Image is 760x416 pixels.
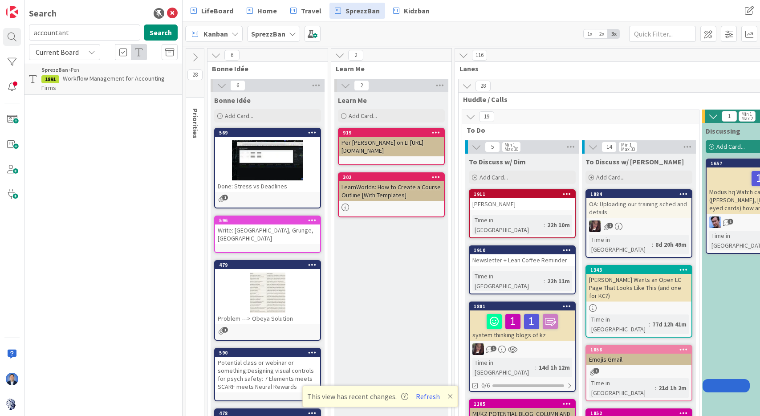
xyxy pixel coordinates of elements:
[601,142,617,152] span: 14
[586,220,691,232] div: TD
[6,398,18,410] img: avatar
[41,74,165,92] span: Workflow Management for Accounting Firms
[219,217,320,224] div: 596
[215,261,320,324] div: 479Problem ---> Obeya Solution
[241,3,282,19] a: Home
[586,198,691,218] div: OA: Uploading our training sched and details
[709,216,721,228] img: JB
[585,345,692,401] a: 1858Emojis GmailTime in [GEOGRAPHIC_DATA]:21d 1h 2m
[388,3,435,19] a: Kidzban
[474,303,575,310] div: 1881
[338,172,445,217] a: 302LearnWorlds: How to Create a Course Outline [With Templates]
[187,69,203,80] span: 28
[343,174,444,180] div: 302
[472,271,544,291] div: Time in [GEOGRAPHIC_DATA]
[656,383,689,393] div: 21d 1h 2m
[655,383,656,393] span: :
[215,349,320,392] div: 590Potential class or webinar or something:Designing visual controls for psych safety: 7 Elements...
[590,347,691,353] div: 1858
[535,363,536,372] span: :
[474,191,575,197] div: 1911
[41,66,178,74] div: Pen
[470,254,575,266] div: Newsletter + Lean Coffee Reminder
[589,235,652,254] div: Time in [GEOGRAPHIC_DATA]
[476,81,491,91] span: 28
[203,29,228,39] span: Kanban
[307,391,408,402] span: This view has recent changes.
[584,29,596,38] span: 1x
[485,142,500,152] span: 5
[404,5,430,16] span: Kidzban
[336,64,440,73] span: Learn Me
[24,64,182,95] a: SprezzBan ›Pen1891Workflow Management for Accounting Firms
[479,111,494,122] span: 19
[201,5,233,16] span: LifeBoard
[215,349,320,357] div: 590
[469,189,576,238] a: 1911[PERSON_NAME]Time in [GEOGRAPHIC_DATA]:22h 10m
[621,147,635,151] div: Max 30
[586,266,691,274] div: 1343
[338,128,445,165] a: 919Per [PERSON_NAME] on LI [URL][DOMAIN_NAME]
[716,143,745,151] span: Add Card...
[722,111,737,122] span: 1
[469,157,526,166] span: To Discuss w/ Dim
[214,216,321,253] a: 596Write: [GEOGRAPHIC_DATA], Grunge, [GEOGRAPHIC_DATA]
[185,3,239,19] a: LifeBoard
[215,216,320,224] div: 596
[474,247,575,253] div: 1910
[191,108,200,139] span: Priorities
[586,190,691,218] div: 1884OA: Uploading our training sched and details
[472,50,487,61] span: 116
[470,190,575,198] div: 1911
[470,302,575,310] div: 1881
[339,173,444,181] div: 302
[470,198,575,210] div: [PERSON_NAME]
[413,391,443,402] button: Refresh
[586,346,691,365] div: 1858Emojis Gmail
[470,190,575,210] div: 1911[PERSON_NAME]
[652,240,653,249] span: :
[544,276,545,286] span: :
[215,313,320,324] div: Problem ---> Obeya Solution
[41,75,59,83] div: 1891
[29,7,57,20] div: Search
[586,266,691,302] div: 1343[PERSON_NAME] Wants an Open LC Page That Looks Like This (and one for KC?)
[214,96,251,105] span: Bonne Idée
[536,363,572,372] div: 14d 1h 12m
[590,191,691,197] div: 1884
[214,260,321,341] a: 479Problem ---> Obeya Solution
[590,267,691,273] div: 1343
[629,26,696,42] input: Quick Filter...
[6,6,18,18] img: Visit kanbanzone.com
[212,64,317,73] span: Bonne Idée
[219,130,320,136] div: 569
[230,80,245,91] span: 6
[706,126,740,135] span: Discussing
[586,190,691,198] div: 1884
[214,348,321,401] a: 590Potential class or webinar or something:Designing visual controls for psych safety: 7 Elements...
[470,400,575,408] div: 1105
[339,137,444,156] div: Per [PERSON_NAME] on LI [URL][DOMAIN_NAME]
[504,143,515,147] div: Min 1
[349,112,377,120] span: Add Card...
[215,129,320,192] div: 569Done: Stress vs Deadlines
[586,346,691,354] div: 1858
[339,129,444,156] div: 919Per [PERSON_NAME] on LI [URL][DOMAIN_NAME]
[219,350,320,356] div: 590
[649,319,650,329] span: :
[589,314,649,334] div: Time in [GEOGRAPHIC_DATA]
[36,48,79,57] span: Current Board
[589,220,601,232] img: TD
[470,302,575,341] div: 1881system thinking blogs of kz
[224,50,240,61] span: 6
[329,3,385,19] a: SprezzBan
[301,5,321,16] span: Travel
[285,3,327,19] a: Travel
[470,246,575,254] div: 1910
[544,220,545,230] span: :
[472,358,535,377] div: Time in [GEOGRAPHIC_DATA]
[469,245,576,294] a: 1910Newsletter + Lean Coffee ReminderTime in [GEOGRAPHIC_DATA]:22h 11m
[472,215,544,235] div: Time in [GEOGRAPHIC_DATA]
[339,129,444,137] div: 919
[474,401,575,407] div: 1105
